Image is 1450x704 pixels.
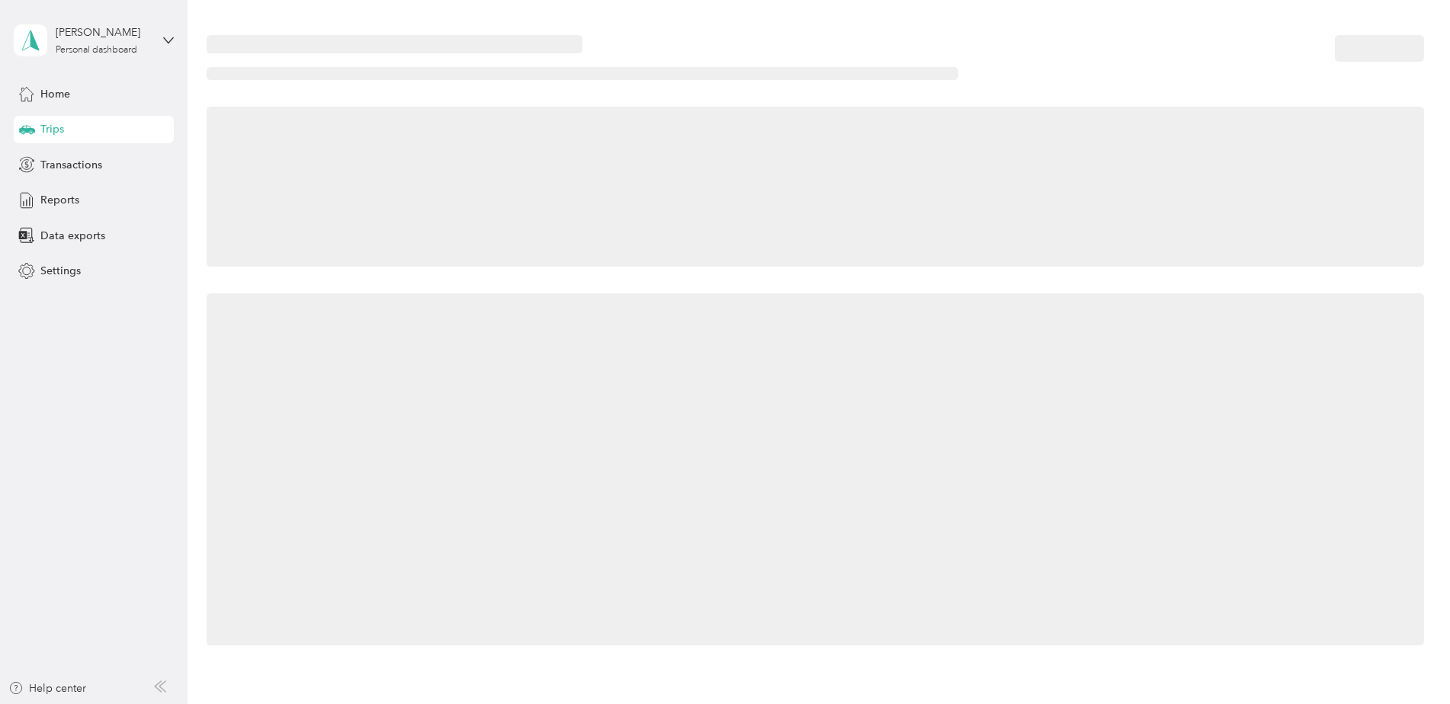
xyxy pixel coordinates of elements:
[40,228,105,244] span: Data exports
[56,46,137,55] div: Personal dashboard
[40,192,79,208] span: Reports
[8,680,86,696] button: Help center
[40,86,70,102] span: Home
[40,121,64,137] span: Trips
[40,157,102,173] span: Transactions
[40,263,81,279] span: Settings
[1365,619,1450,704] iframe: Everlance-gr Chat Button Frame
[56,24,151,40] div: [PERSON_NAME]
